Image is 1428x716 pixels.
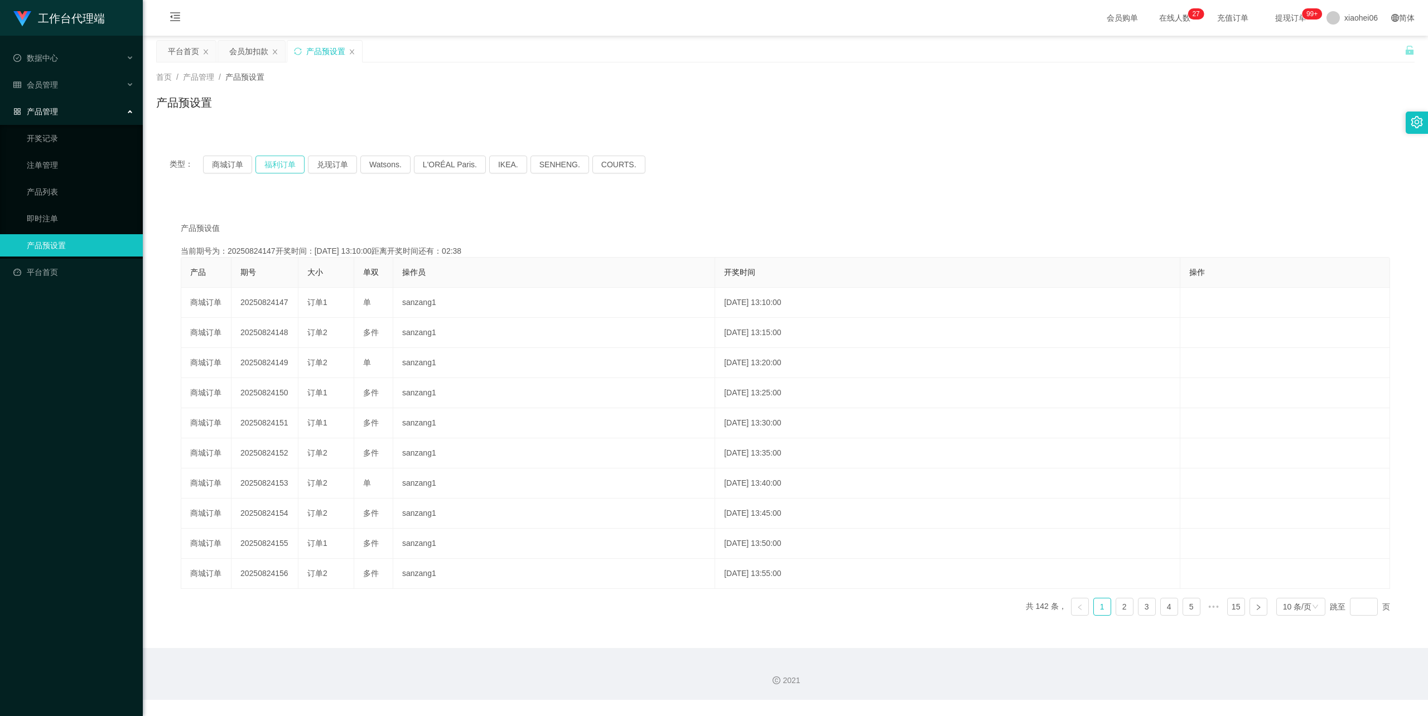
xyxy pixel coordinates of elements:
span: 操作员 [402,268,426,277]
li: 向后 5 页 [1205,598,1223,616]
span: 在线人数 [1154,14,1196,22]
td: 20250824153 [231,468,298,499]
td: 20250824154 [231,499,298,529]
span: 订单1 [307,298,327,307]
a: 即时注单 [27,207,134,230]
td: sanzang1 [393,378,715,408]
td: 商城订单 [181,408,231,438]
span: 多件 [363,418,379,427]
span: 多件 [363,448,379,457]
td: 20250824149 [231,348,298,378]
td: 商城订单 [181,559,231,589]
td: 商城订单 [181,499,231,529]
i: 图标: copyright [773,676,780,684]
i: 图标: global [1391,14,1399,22]
p: 2 [1192,8,1196,20]
span: / [176,72,178,81]
td: sanzang1 [393,468,715,499]
td: sanzang1 [393,499,715,529]
span: 订单2 [307,358,327,367]
span: 订单2 [307,569,327,578]
li: 上一页 [1071,598,1089,616]
i: 图标: table [13,81,21,89]
td: [DATE] 13:50:00 [715,529,1180,559]
td: sanzang1 [393,529,715,559]
td: sanzang1 [393,288,715,318]
i: 图标: left [1077,604,1083,611]
td: 商城订单 [181,529,231,559]
i: 图标: right [1255,604,1262,611]
span: ••• [1205,598,1223,616]
span: 产品管理 [183,72,214,81]
li: 5 [1183,598,1200,616]
span: 多件 [363,569,379,578]
td: [DATE] 13:15:00 [715,318,1180,348]
td: [DATE] 13:55:00 [715,559,1180,589]
td: 商城订单 [181,288,231,318]
span: 会员管理 [13,80,58,89]
div: 2021 [152,675,1419,686]
a: 注单管理 [27,154,134,176]
td: [DATE] 13:25:00 [715,378,1180,408]
button: 商城订单 [203,156,252,173]
div: 产品预设置 [306,41,345,62]
i: 图标: check-circle-o [13,54,21,62]
span: 多件 [363,509,379,517]
span: 提现订单 [1270,14,1312,22]
td: [DATE] 13:30:00 [715,408,1180,438]
i: 图标: setting [1411,116,1423,128]
td: sanzang1 [393,408,715,438]
td: [DATE] 13:40:00 [715,468,1180,499]
button: SENHENG. [530,156,589,173]
i: 图标: menu-fold [156,1,194,36]
span: 订单1 [307,388,327,397]
i: 图标: unlock [1405,45,1415,55]
span: 单双 [363,268,379,277]
span: 首页 [156,72,172,81]
i: 图标: down [1312,603,1319,611]
i: 图标: close [272,49,278,55]
td: 商城订单 [181,378,231,408]
button: L'ORÉAL Paris. [414,156,486,173]
i: 图标: close [202,49,209,55]
button: 福利订单 [255,156,305,173]
td: [DATE] 13:10:00 [715,288,1180,318]
i: 图标: appstore-o [13,108,21,115]
li: 共 142 条， [1026,598,1067,616]
td: [DATE] 13:45:00 [715,499,1180,529]
td: 20250824150 [231,378,298,408]
li: 1 [1093,598,1111,616]
td: [DATE] 13:35:00 [715,438,1180,468]
span: 产品 [190,268,206,277]
a: 4 [1161,598,1178,615]
span: 单 [363,358,371,367]
li: 下一页 [1249,598,1267,616]
a: 1 [1094,598,1111,615]
td: 20250824152 [231,438,298,468]
sup: 946 [1302,8,1322,20]
li: 2 [1116,598,1133,616]
td: 商城订单 [181,318,231,348]
span: 多件 [363,539,379,548]
li: 4 [1160,598,1178,616]
td: 20250824147 [231,288,298,318]
li: 3 [1138,598,1156,616]
span: 开奖时间 [724,268,755,277]
p: 7 [1196,8,1200,20]
span: 产品预设值 [181,222,220,234]
td: 商城订单 [181,438,231,468]
span: 产品管理 [13,107,58,116]
span: 产品预设置 [225,72,264,81]
td: sanzang1 [393,318,715,348]
a: 5 [1183,598,1200,615]
td: [DATE] 13:20:00 [715,348,1180,378]
a: 开奖记录 [27,127,134,149]
a: 3 [1138,598,1155,615]
div: 10 条/页 [1283,598,1311,615]
a: 产品列表 [27,181,134,203]
span: 订单2 [307,509,327,517]
td: 商城订单 [181,468,231,499]
sup: 27 [1188,8,1204,20]
a: 2 [1116,598,1133,615]
span: 订单2 [307,478,327,487]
